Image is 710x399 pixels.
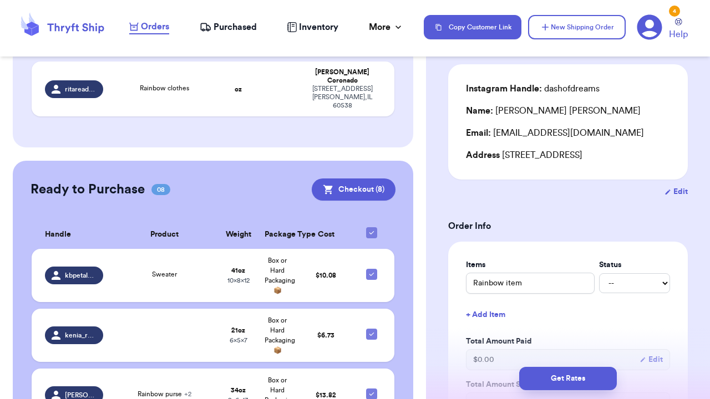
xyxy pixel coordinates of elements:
th: Weight [219,221,258,249]
button: + Add Item [461,303,674,327]
span: kenia_rodriguez_97 [65,331,97,340]
span: 10 x 8 x 12 [227,277,250,284]
button: Edit [640,354,663,365]
span: Email: [466,129,491,137]
strong: oz [235,86,242,93]
span: Sweater [152,271,177,278]
button: Get Rates [519,367,617,390]
strong: 41 oz [231,267,245,274]
span: $ 6.73 [317,332,334,339]
span: Inventory [299,21,338,34]
span: Orders [141,20,169,33]
div: [PERSON_NAME] Coronado [303,68,381,85]
div: [EMAIL_ADDRESS][DOMAIN_NAME] [466,126,670,140]
div: [STREET_ADDRESS] [PERSON_NAME] , IL 60538 [303,85,381,110]
div: [STREET_ADDRESS] [466,149,670,162]
a: Orders [129,20,169,34]
span: Address [466,151,500,160]
span: $ 13.82 [316,392,336,398]
span: + 2 [184,391,191,397]
a: Inventory [287,21,338,34]
a: 4 [637,14,662,40]
span: Rainbow purse [138,391,191,397]
button: Copy Customer Link [424,15,521,39]
a: Help [669,18,688,41]
div: dashofdreams [466,82,600,95]
span: ritareadstrash [65,85,97,94]
span: Purchased [214,21,257,34]
th: Product [110,221,219,249]
th: Cost [297,221,355,249]
label: Items [466,259,595,270]
span: Handle [45,229,71,241]
th: Package Type [258,221,297,249]
span: kbpetalsandpatch [65,271,97,280]
span: Rainbow clothes [140,85,189,91]
span: Instagram Handle: [466,84,542,93]
span: $ 0.00 [473,354,494,365]
span: 08 [151,184,170,195]
span: Box or Hard Packaging 📦 [265,317,295,354]
span: Box or Hard Packaging 📦 [265,257,295,294]
span: Name: [466,106,493,115]
span: Help [669,28,688,41]
label: Total Amount Paid [466,336,670,347]
a: Purchased [200,21,257,34]
div: 4 [669,6,680,17]
strong: 21 oz [231,327,245,334]
h2: Ready to Purchase [31,181,145,198]
button: Edit [665,186,688,197]
h3: Order Info [448,219,688,233]
div: [PERSON_NAME] [PERSON_NAME] [466,104,641,117]
span: 6 x 5 x 7 [230,337,247,344]
span: $ 10.08 [316,272,336,279]
button: Checkout (8) [312,178,395,201]
strong: 34 oz [231,387,246,393]
button: New Shipping Order [528,15,626,39]
label: Status [599,259,670,270]
div: More [369,21,404,34]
